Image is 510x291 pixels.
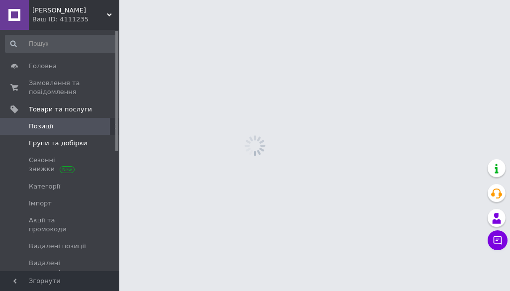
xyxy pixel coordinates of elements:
span: Видалені модерацією [29,259,92,277]
span: Акції та промокоди [29,216,92,234]
span: ШО КУПИВ [32,6,107,15]
span: Групи та добірки [29,139,87,148]
span: Замовлення та повідомлення [29,79,92,97]
div: Ваш ID: 4111235 [32,15,119,24]
span: Видалені позиції [29,242,86,251]
span: Імпорт [29,199,52,208]
input: Пошук [5,35,117,53]
span: Товари та послуги [29,105,92,114]
span: Сезонні знижки [29,156,92,174]
span: Позиції [29,122,53,131]
span: Головна [29,62,57,71]
span: Категорії [29,182,60,191]
button: Чат з покупцем [488,230,508,250]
